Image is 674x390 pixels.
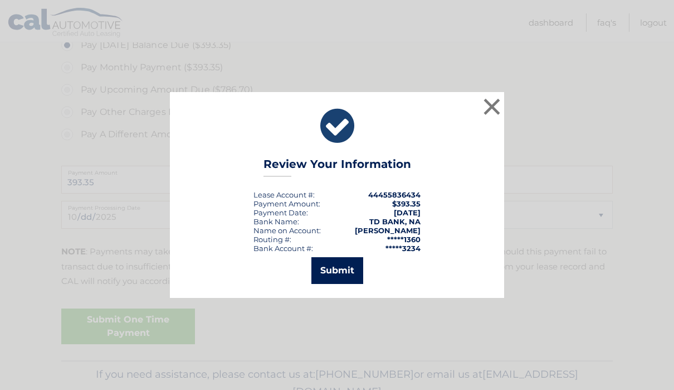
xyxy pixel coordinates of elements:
span: Payment Date [253,208,306,217]
span: [DATE] [394,208,421,217]
div: Name on Account: [253,226,321,235]
span: $393.35 [392,199,421,208]
div: Bank Account #: [253,244,313,253]
div: Lease Account #: [253,190,315,199]
div: Bank Name: [253,217,299,226]
div: : [253,208,308,217]
div: Routing #: [253,235,291,244]
div: Payment Amount: [253,199,320,208]
strong: [PERSON_NAME] [355,226,421,235]
button: Submit [311,257,363,284]
strong: 44455836434 [368,190,421,199]
button: × [481,95,503,118]
h3: Review Your Information [263,157,411,177]
strong: TD BANK, NA [369,217,421,226]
